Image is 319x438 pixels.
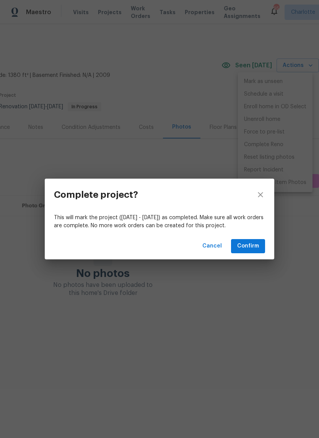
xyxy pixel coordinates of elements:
[54,214,265,230] p: This will mark the project ([DATE] - [DATE]) as completed. Make sure all work orders are complete...
[247,179,274,211] button: close
[202,241,222,251] span: Cancel
[231,239,265,253] button: Confirm
[199,239,225,253] button: Cancel
[54,189,138,200] h3: Complete project?
[237,241,259,251] span: Confirm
